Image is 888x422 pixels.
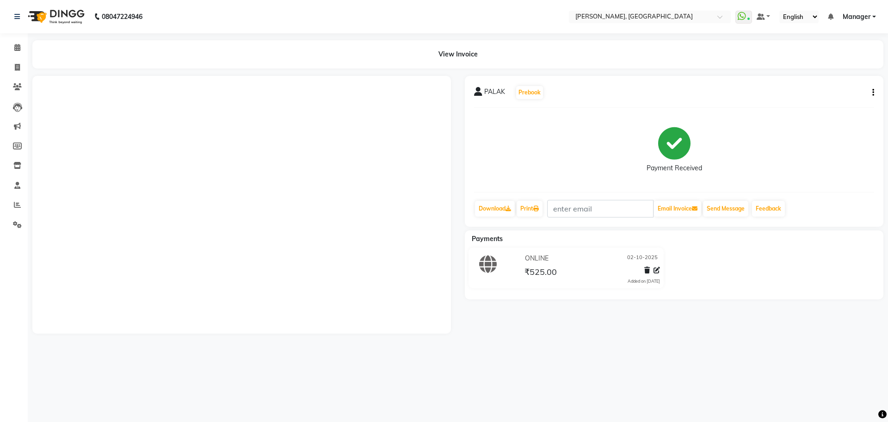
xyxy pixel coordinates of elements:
[484,87,505,100] span: PALAK
[517,201,543,217] a: Print
[703,201,748,217] button: Send Message
[472,235,503,243] span: Payments
[475,201,515,217] a: Download
[102,4,142,30] b: 08047224946
[525,254,549,263] span: ONLINE
[628,278,660,285] div: Added on [DATE]
[627,254,658,263] span: 02-10-2025
[516,86,543,99] button: Prebook
[654,201,701,217] button: Email Invoice
[752,201,785,217] a: Feedback
[843,12,870,22] span: Manager
[24,4,87,30] img: logo
[647,163,702,173] div: Payment Received
[524,267,557,279] span: ₹525.00
[32,40,883,68] div: View Invoice
[547,200,654,217] input: enter email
